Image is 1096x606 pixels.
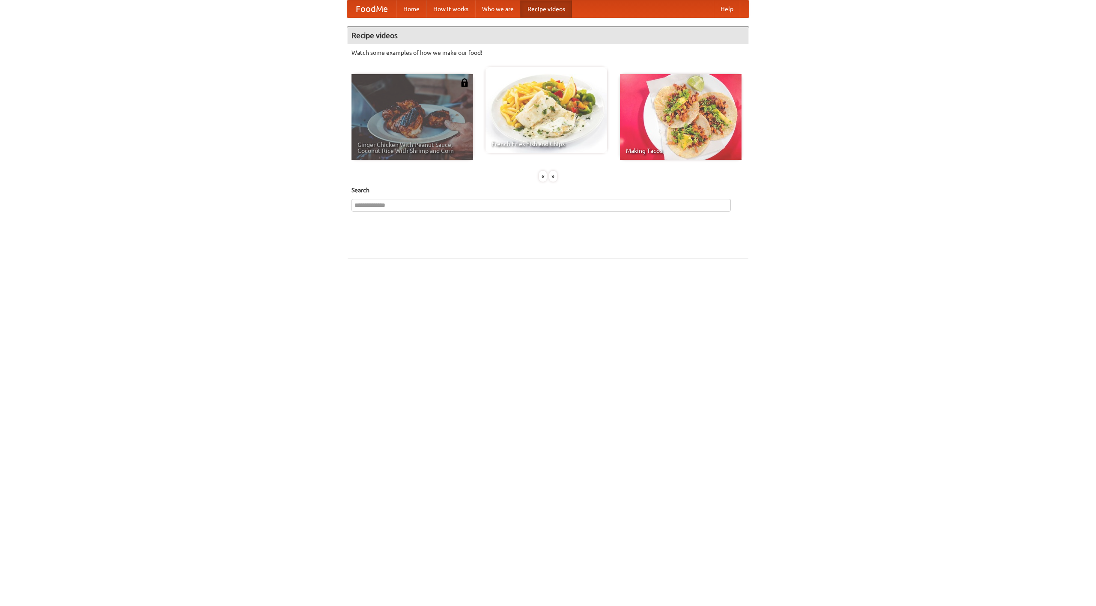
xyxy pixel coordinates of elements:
h4: Recipe videos [347,27,749,44]
img: 483408.png [460,78,469,87]
span: French Fries Fish and Chips [491,141,601,147]
a: Recipe videos [521,0,572,18]
a: Who we are [475,0,521,18]
a: Making Tacos [620,74,742,160]
a: FoodMe [347,0,396,18]
div: » [549,171,557,182]
a: French Fries Fish and Chips [485,67,607,153]
span: Making Tacos [626,148,736,154]
a: Home [396,0,426,18]
a: How it works [426,0,475,18]
h5: Search [351,186,745,194]
a: Help [714,0,740,18]
p: Watch some examples of how we make our food! [351,48,745,57]
div: « [539,171,547,182]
